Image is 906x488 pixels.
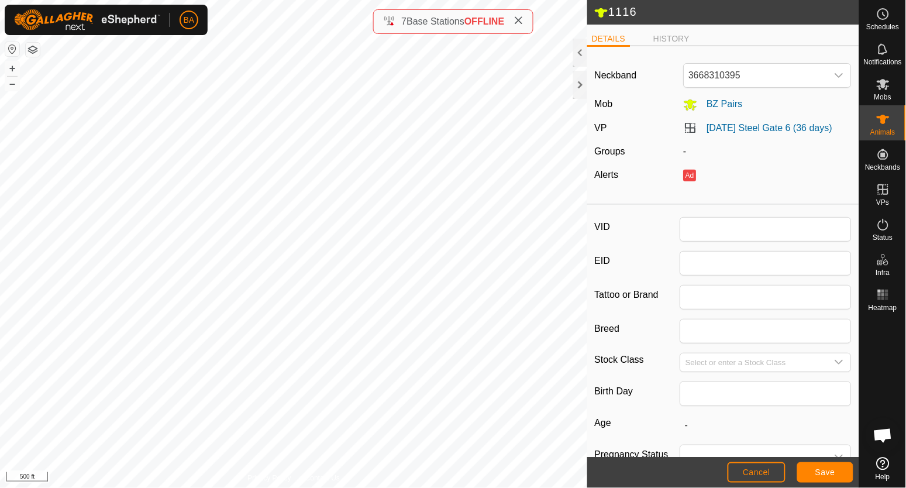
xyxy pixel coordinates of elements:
[5,61,19,75] button: +
[684,170,697,181] button: Ad
[595,123,607,133] label: VP
[595,382,680,401] label: Birth Day
[595,99,613,109] label: Mob
[595,445,680,465] label: Pregnancy Status
[707,123,833,133] a: [DATE] Steel Gate 6 (36 days)
[679,145,856,159] div: -
[5,42,19,56] button: Reset Map
[743,468,770,477] span: Cancel
[876,269,890,276] span: Infra
[649,33,695,45] li: HISTORY
[247,473,291,483] a: Privacy Policy
[184,14,195,26] span: BA
[464,16,504,26] span: OFFLINE
[26,43,40,57] button: Map Layers
[681,353,828,372] input: Select or enter a Stock Class
[869,304,897,311] span: Heatmap
[828,353,851,372] div: dropdown trigger
[595,353,680,367] label: Stock Class
[797,462,853,483] button: Save
[684,64,828,87] span: 3668310395
[866,23,899,30] span: Schedules
[595,68,637,83] label: Neckband
[873,234,893,241] span: Status
[870,129,895,136] span: Animals
[728,462,786,483] button: Cancel
[828,445,851,469] div: dropdown trigger
[305,473,340,483] a: Contact Us
[828,64,851,87] div: dropdown trigger
[595,251,680,271] label: EID
[407,16,464,26] span: Base Stations
[587,33,630,47] li: DETAILS
[865,164,900,171] span: Neckbands
[595,170,619,180] label: Alerts
[595,319,680,339] label: Breed
[595,146,625,156] label: Groups
[860,452,906,485] a: Help
[595,217,680,237] label: VID
[698,99,743,109] span: BZ Pairs
[876,473,890,480] span: Help
[595,285,680,305] label: Tattoo or Brand
[14,9,160,30] img: Gallagher Logo
[874,94,891,101] span: Mobs
[401,16,407,26] span: 7
[595,415,680,431] label: Age
[5,77,19,91] button: –
[866,418,901,453] div: Open chat
[594,5,859,20] h2: 1116
[864,59,902,66] span: Notifications
[876,199,889,206] span: VPs
[815,468,835,477] span: Save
